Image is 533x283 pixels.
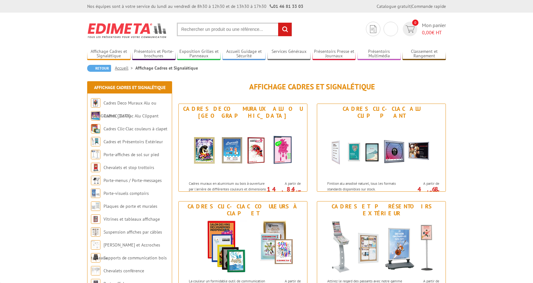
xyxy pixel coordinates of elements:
[104,190,149,196] a: Porte-visuels comptoirs
[357,49,401,59] a: Présentoirs Multimédia
[132,49,176,59] a: Présentoirs et Porte-brochures
[104,113,159,119] a: Cadres Clic-Clac Alu Clippant
[135,65,198,71] li: Affichage Cadres et Signalétique
[91,242,160,261] a: [PERSON_NAME] et Accroches tableaux
[412,20,418,26] span: 0
[91,163,100,172] img: Chevalets et stop trottoirs
[377,3,411,9] a: Catalogue gratuit
[422,29,432,36] span: 0,00
[370,25,376,33] img: devis rapide
[87,65,111,72] a: Retour
[91,201,100,211] img: Plaques de porte et murales
[104,178,162,183] a: Porte-menus / Porte-messages
[104,126,167,132] a: Cadres Clic-Clac couleurs à clapet
[91,124,100,133] img: Cadres Clic-Clac couleurs à clapet
[177,49,221,59] a: Exposition Grilles et Panneaux
[91,214,100,224] img: Vitrines et tableaux affichage
[178,104,307,192] a: Cadres Deco Muraux Alu ou [GEOGRAPHIC_DATA] Cadres Deco Muraux Alu ou Bois Cadres muraux en alumi...
[91,137,100,146] img: Cadres et Présentoirs Extérieur
[296,189,301,195] sup: HT
[91,189,100,198] img: Porte-visuels comptoirs
[317,104,446,192] a: Cadres Clic-Clac Alu Clippant Cadres Clic-Clac Alu Clippant Finition alu anodisé naturel, tous le...
[270,3,303,9] strong: 01 46 81 33 03
[422,22,446,36] span: Mon panier
[87,49,131,59] a: Affichage Cadres et Signalétique
[269,181,301,186] span: A partir de
[104,152,159,157] a: Porte-affiches de sol sur pied
[91,266,100,275] img: Chevalets conférence
[319,105,444,119] div: Cadres Clic-Clac Alu Clippant
[104,216,160,222] a: Vitrines et tableaux affichage
[222,49,266,59] a: Accueil Guidage et Sécurité
[104,165,154,170] a: Chevalets et stop trottoirs
[267,49,311,59] a: Services Généraux
[87,19,167,42] img: Edimeta
[319,203,444,217] div: Cadres et Présentoirs Extérieur
[377,3,446,9] div: |
[266,187,301,195] p: 14.84 €
[401,22,446,36] a: devis rapide 0 Mon panier 0,00€ HT
[104,139,163,144] a: Cadres et Présentoirs Extérieur
[91,176,100,185] img: Porte-menus / Porte-messages
[91,98,100,108] img: Cadres Deco Muraux Alu ou Bois
[189,181,267,202] p: Cadres muraux en aluminium ou bois à ouverture par l'arrière de différentes couleurs et dimension...
[104,268,144,274] a: Chevalets conférence
[104,255,167,261] a: Supports de communication bois
[180,105,306,119] div: Cadres Deco Muraux Alu ou [GEOGRAPHIC_DATA]
[180,203,306,217] div: Cadres Clic-Clac couleurs à clapet
[104,229,162,235] a: Suspension affiches par câbles
[177,23,292,36] input: Rechercher un produit ou une référence...
[404,187,439,195] p: 4.68 €
[402,49,446,59] a: Classement et Rangement
[91,240,100,250] img: Cimaises et Accroches tableaux
[407,181,439,186] span: A partir de
[406,25,415,33] img: devis rapide
[178,83,446,91] h1: Affichage Cadres et Signalétique
[115,65,135,71] a: Accueil
[104,203,157,209] a: Plaques de porte et murales
[91,150,100,159] img: Porte-affiches de sol sur pied
[323,121,440,178] img: Cadres Clic-Clac Alu Clippant
[185,218,301,275] img: Cadres Clic-Clac couleurs à clapet
[323,218,440,275] img: Cadres et Présentoirs Extérieur
[312,49,356,59] a: Présentoirs Presse et Journaux
[94,85,166,90] a: Affichage Cadres et Signalétique
[327,181,405,191] p: Finition alu anodisé naturel, tous les formats standards disponibles sur stock.
[87,3,303,9] div: Nos équipes sont à votre service du lundi au vendredi de 8h30 à 12h30 et de 13h30 à 17h30
[91,100,156,119] a: Cadres Deco Muraux Alu ou [GEOGRAPHIC_DATA]
[422,29,446,36] span: € HT
[278,23,292,36] input: rechercher
[91,227,100,237] img: Suspension affiches par câbles
[412,3,446,9] a: Commande rapide
[435,189,439,195] sup: HT
[185,121,301,178] img: Cadres Deco Muraux Alu ou Bois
